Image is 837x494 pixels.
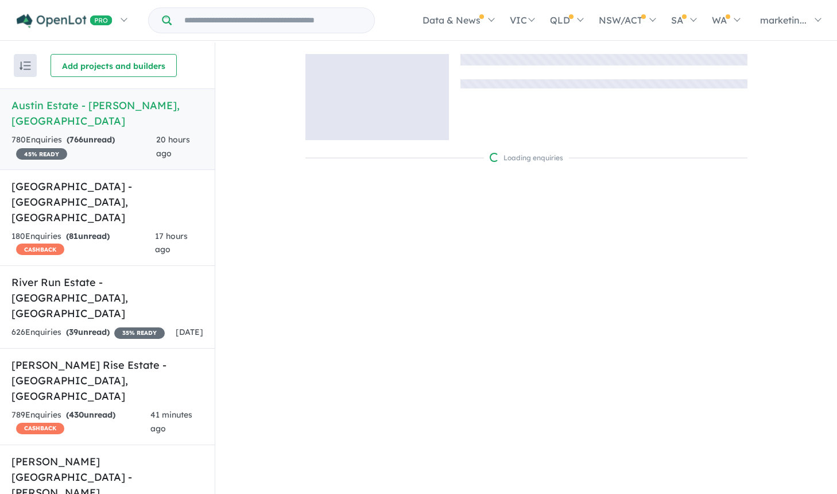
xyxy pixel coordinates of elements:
span: 766 [69,134,83,145]
h5: [GEOGRAPHIC_DATA] - [GEOGRAPHIC_DATA] , [GEOGRAPHIC_DATA] [11,179,203,225]
span: [DATE] [176,327,203,337]
span: 41 minutes ago [150,410,192,434]
input: Try estate name, suburb, builder or developer [174,8,372,33]
div: 789 Enquir ies [11,408,150,436]
span: 20 hours ago [156,134,190,159]
strong: ( unread) [66,327,110,337]
span: 430 [69,410,84,420]
div: Loading enquiries [490,152,563,164]
div: 626 Enquir ies [11,326,165,339]
div: 780 Enquir ies [11,133,156,161]
span: CASHBACK [16,244,64,255]
h5: River Run Estate - [GEOGRAPHIC_DATA] , [GEOGRAPHIC_DATA] [11,275,203,321]
strong: ( unread) [67,134,115,145]
span: marketin... [760,14,807,26]
span: 45 % READY [16,148,67,160]
h5: [PERSON_NAME] Rise Estate - [GEOGRAPHIC_DATA] , [GEOGRAPHIC_DATA] [11,357,203,404]
span: 81 [69,231,78,241]
button: Add projects and builders [51,54,177,77]
span: 35 % READY [114,327,165,339]
span: CASHBACK [16,423,64,434]
h5: Austin Estate - [PERSON_NAME] , [GEOGRAPHIC_DATA] [11,98,203,129]
div: 180 Enquir ies [11,230,155,257]
strong: ( unread) [66,231,110,241]
img: sort.svg [20,61,31,70]
img: Openlot PRO Logo White [17,14,113,28]
span: 17 hours ago [155,231,188,255]
strong: ( unread) [66,410,115,420]
span: 39 [69,327,78,337]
